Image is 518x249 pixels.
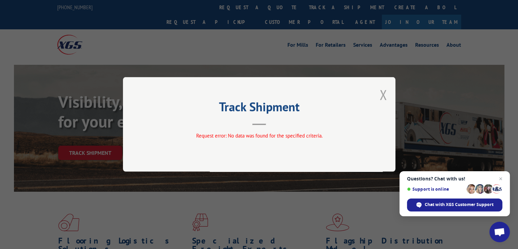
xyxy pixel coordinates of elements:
h2: Track Shipment [157,102,361,115]
span: Chat with XGS Customer Support [425,202,493,208]
button: Close modal [379,86,387,104]
a: Open chat [489,222,510,242]
span: Support is online [407,187,464,192]
span: Questions? Chat with us! [407,176,502,181]
span: Chat with XGS Customer Support [407,199,502,211]
span: Request error: No data was found for the specified criteria. [196,133,322,139]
